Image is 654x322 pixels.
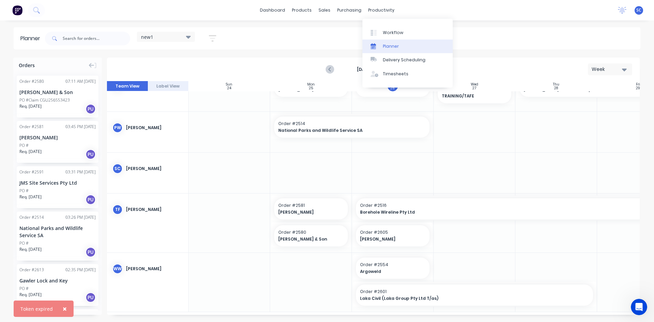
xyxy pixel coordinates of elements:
[126,206,183,213] div: [PERSON_NAME]
[12,5,22,15] img: Factory
[383,71,408,77] div: Timesheets
[19,134,96,141] div: [PERSON_NAME]
[19,142,29,149] div: PO #
[19,78,44,85] div: Order # 2580
[20,305,53,312] div: Token expired
[383,57,425,63] div: Delivery Scheduling
[65,214,96,220] div: 03:26 PM [DATE]
[85,195,96,205] div: PU
[360,236,419,242] span: [PERSON_NAME]
[315,5,334,15] div: sales
[339,66,407,73] strong: [DATE] - [DATE]
[360,229,425,235] span: Order # 2605
[334,5,365,15] div: purchasing
[107,81,148,91] button: Team View
[360,269,419,275] span: Argoweld
[362,40,453,53] a: Planner
[19,292,42,298] span: Req. [DATE]
[85,149,96,159] div: PU
[19,97,70,103] div: PO #Claim CGU256553423
[63,304,67,313] span: ×
[19,179,96,186] div: JMS Site Services Pty Ltd
[19,169,44,175] div: Order # 2591
[141,33,153,41] span: new1
[19,124,44,130] div: Order # 2581
[278,236,337,242] span: [PERSON_NAME] & Son
[112,123,123,133] div: PW
[19,214,44,220] div: Order # 2514
[636,87,640,90] div: 29
[19,246,42,252] span: Req. [DATE]
[362,53,453,67] a: Delivery Scheduling
[307,82,315,87] div: Mon
[126,125,183,131] div: [PERSON_NAME]
[85,104,96,114] div: PU
[554,87,558,90] div: 28
[19,194,42,200] span: Req. [DATE]
[19,149,42,155] span: Req. [DATE]
[63,32,130,45] input: Search for orders...
[19,103,42,109] span: Req. [DATE]
[278,202,344,209] span: Order # 2581
[19,188,29,194] div: PO #
[19,277,96,284] div: Gawler Lock and Key
[278,209,337,215] span: [PERSON_NAME]
[636,82,640,87] div: Fri
[588,63,632,75] button: Week
[112,164,123,174] div: SC
[309,87,313,90] div: 25
[20,34,44,43] div: Planner
[360,209,640,215] span: Borehole Wireline Pty Ltd
[362,26,453,39] a: Workflow
[362,67,453,81] a: Timesheets
[65,124,96,130] div: 03:45 PM [DATE]
[65,169,96,175] div: 03:31 PM [DATE]
[112,264,123,274] div: WW
[592,66,623,73] div: Week
[390,87,395,90] div: 26
[278,121,425,127] span: Order # 2514
[631,299,647,315] iframe: Intercom live chat
[256,5,289,15] a: dashboard
[360,289,589,295] span: Order # 2601
[85,292,96,303] div: PU
[148,81,189,91] button: Label View
[278,229,344,235] span: Order # 2580
[112,204,123,215] div: TF
[289,5,315,15] div: products
[278,127,411,134] span: National Parks and Wildlife Service SA
[126,266,183,272] div: [PERSON_NAME]
[19,62,35,69] span: Orders
[383,30,403,36] div: Workflow
[126,166,183,172] div: [PERSON_NAME]
[19,267,44,273] div: Order # 2613
[19,240,29,246] div: PO #
[85,247,96,257] div: PU
[471,82,478,87] div: Wed
[65,267,96,273] div: 02:35 PM [DATE]
[636,7,641,13] span: SC
[226,82,232,87] div: Sun
[65,78,96,85] div: 07:11 AM [DATE]
[19,286,29,292] div: PO #
[383,43,399,49] div: Planner
[227,87,231,90] div: 24
[472,87,476,90] div: 27
[19,225,96,239] div: National Parks and Wildlife Service SA
[360,262,425,268] span: Order # 2554
[56,301,74,317] button: Close
[365,5,398,15] div: productivity
[360,295,566,302] span: Laka Civil (Laka Group Pty Ltd T/as)
[19,89,96,96] div: [PERSON_NAME] & Son
[553,82,559,87] div: Thu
